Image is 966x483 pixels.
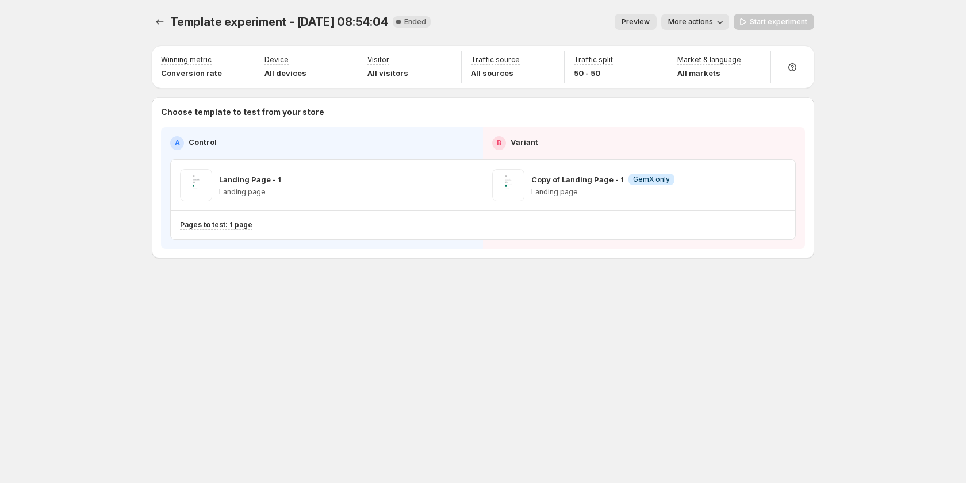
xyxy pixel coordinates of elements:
[668,17,713,26] span: More actions
[264,67,306,79] p: All devices
[170,15,388,29] span: Template experiment - [DATE] 08:54:04
[574,55,613,64] p: Traffic split
[677,55,741,64] p: Market & language
[633,175,670,184] span: GemX only
[180,169,212,201] img: Landing Page - 1
[219,174,281,185] p: Landing Page - 1
[161,67,222,79] p: Conversion rate
[219,187,281,197] p: Landing page
[471,55,520,64] p: Traffic source
[497,139,501,148] h2: B
[492,169,524,201] img: Copy of Landing Page - 1
[622,17,650,26] span: Preview
[367,55,389,64] p: Visitor
[161,106,805,118] p: Choose template to test from your store
[264,55,289,64] p: Device
[189,136,217,148] p: Control
[531,174,624,185] p: Copy of Landing Page - 1
[161,55,212,64] p: Winning metric
[531,187,674,197] p: Landing page
[511,136,538,148] p: Variant
[471,67,520,79] p: All sources
[661,14,729,30] button: More actions
[367,67,408,79] p: All visitors
[152,14,168,30] button: Experiments
[180,220,252,229] p: Pages to test: 1 page
[175,139,180,148] h2: A
[677,67,741,79] p: All markets
[615,14,657,30] button: Preview
[574,67,613,79] p: 50 - 50
[404,17,426,26] span: Ended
